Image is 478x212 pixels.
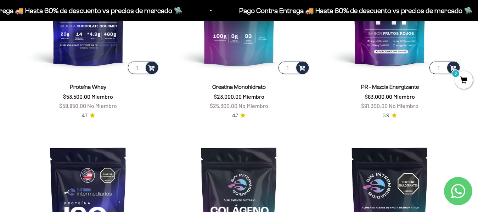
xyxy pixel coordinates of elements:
[393,93,415,100] span: Miembro
[70,84,106,90] a: Proteína Whey
[365,93,392,100] span: $83.000,00
[87,102,117,109] span: No Miembro
[451,69,460,78] mark: 0
[455,77,473,85] a: 0
[243,93,264,100] span: Miembro
[383,112,389,120] span: 3.9
[81,112,95,120] a: 4.74.7 de 5.0 estrellas
[361,102,388,109] span: $91.300,00
[81,112,88,120] span: 4.7
[91,93,113,100] span: Miembro
[214,93,242,100] span: $23.000,00
[232,112,238,120] span: 4.7
[232,112,246,120] a: 4.74.7 de 5.0 estrellas
[237,5,471,16] p: Pago Contra Entrega 🚚 Hasta 60% de descuento vs precios de mercado 🛸
[238,102,268,109] span: No Miembro
[361,84,419,90] a: PR - Mezcla Energizante
[383,112,397,120] a: 3.93.9 de 5.0 estrellas
[210,102,237,109] span: $25.300,00
[63,93,90,100] span: $53.500,00
[212,84,266,90] a: Creatina Monohidrato
[59,102,86,109] span: $58.850,00
[389,102,418,109] span: No Miembro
